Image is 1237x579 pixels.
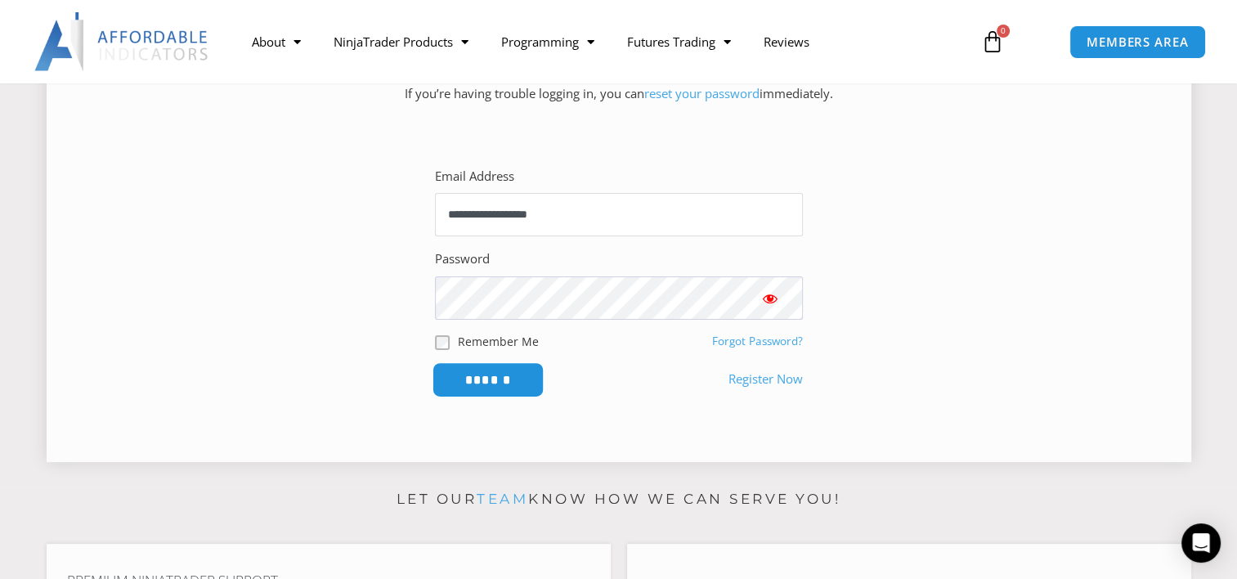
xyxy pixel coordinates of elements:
button: Show password [737,276,803,320]
a: NinjaTrader Products [316,23,484,61]
a: MEMBERS AREA [1069,25,1206,59]
a: Reviews [746,23,825,61]
a: Programming [484,23,610,61]
nav: Menu [235,23,965,61]
a: Futures Trading [610,23,746,61]
a: Forgot Password? [712,334,803,348]
p: Let our know how we can serve you! [47,487,1191,513]
span: MEMBERS AREA [1087,36,1189,48]
label: Email Address [435,165,514,188]
label: Remember Me [458,333,539,350]
a: reset your password [644,85,760,101]
img: LogoAI | Affordable Indicators – NinjaTrader [34,12,210,71]
a: 0 [957,18,1029,65]
a: team [477,491,528,507]
a: About [235,23,316,61]
span: 0 [997,25,1010,38]
a: Register Now [728,368,803,391]
div: Open Intercom Messenger [1181,523,1221,563]
label: Password [435,248,490,271]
